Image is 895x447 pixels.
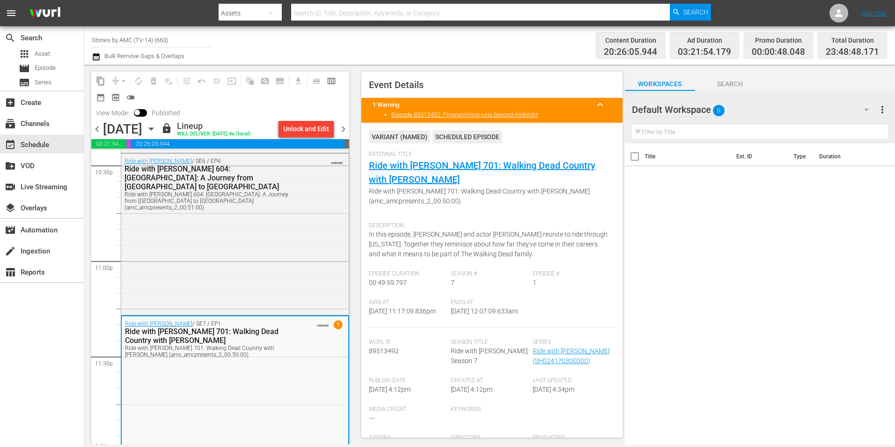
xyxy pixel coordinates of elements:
[369,377,446,385] span: Publish Date
[683,4,708,21] span: Search
[6,7,17,19] span: menu
[91,123,103,135] span: chevron_left
[451,434,528,442] span: Directors
[123,90,138,105] span: 24 hours Lineup View is OFF
[862,9,886,17] a: Sign Out
[91,139,126,149] span: 03:21:54.179
[93,90,108,105] span: Month Calendar View
[369,406,446,413] span: Media Credit
[369,186,610,206] span: Ride with [PERSON_NAME] 701: Walking Dead Country with [PERSON_NAME] (amc_amcpresents_2_00:50:00)
[287,72,306,90] span: Download as CSV
[670,4,711,21] button: Search
[126,93,135,102] span: toggle_off
[877,104,888,115] span: more_vert
[451,386,492,393] span: [DATE] 4:12pm
[93,74,108,89] span: Copy Lineup
[134,109,140,116] span: Toggle to switch from Published to Draft view.
[678,47,731,58] span: 03:21:54.179
[877,98,888,121] button: more_vert
[19,63,30,74] span: Episode
[594,99,606,110] span: keyboard_arrow_up
[533,434,610,442] span: Producers
[131,139,345,149] span: 20:26:05.944
[125,320,192,327] a: Ride with [PERSON_NAME]
[788,143,814,170] th: Type
[369,307,436,315] span: [DATE] 11:17:09.836pm
[5,202,16,214] span: Overlays
[373,101,588,108] title: 1 Warning
[369,386,411,393] span: [DATE] 4:12pm
[369,79,424,90] span: Event Details
[224,74,239,89] span: Update Metadata from Key Asset
[257,74,272,89] span: Create Search Block
[111,93,120,102] span: preview_outlined
[451,279,455,286] span: 7
[337,123,349,135] span: chevron_right
[604,47,657,58] span: 20:26:05.944
[5,118,16,129] span: Channels
[125,320,299,358] div: / SE7 / EP1:
[826,47,879,58] span: 23:48:48.171
[125,327,299,345] div: Ride with [PERSON_NAME] 701: Walking Dead Country with [PERSON_NAME]
[533,270,610,278] span: Episode #
[146,74,161,89] span: Select an event to delete
[391,111,538,118] a: Episode 89513492: Programming runs beyond midnight
[451,377,528,385] span: Created At
[35,49,50,59] span: Asset
[533,279,536,286] span: 1
[589,93,611,116] button: keyboard_arrow_up
[5,97,16,108] span: Create
[334,320,343,329] span: 1
[5,224,16,236] span: Automation
[5,139,16,150] span: Schedule
[814,143,870,170] th: Duration
[451,270,528,278] span: Season #
[369,279,407,286] span: 00:49:59.797
[369,414,374,422] span: ---
[604,34,657,47] div: Content Duration
[177,131,251,137] div: WILL DELIVER: [DATE] 4a (local)
[22,2,67,24] img: ans4CAIJ8jUAAAAAAAAAAAAAAAAAAAAAAAAgQb4GAAAAAAAAAAAAAAAAAAAAAAAAJMjXAAAAAAAAAAAAAAAAAAAAAAAAgAT5G...
[331,157,343,164] span: VARIANT
[678,34,731,47] div: Ad Duration
[19,48,30,60] span: Asset
[91,109,134,117] span: View Mode:
[5,181,16,193] span: Live Streaming
[35,78,51,87] span: Series
[369,299,446,306] span: Airs At
[306,72,324,90] span: Day Calendar View
[826,34,879,47] div: Total Duration
[103,52,184,60] span: Bulk Remove Gaps & Overlaps
[752,34,805,47] div: Promo Duration
[369,434,446,442] span: Actors
[35,63,56,73] span: Episode
[5,267,16,278] span: Reports
[752,47,805,58] span: 00:00:48.048
[369,160,595,185] a: Ride with [PERSON_NAME] 701: Walking Dead Country with [PERSON_NAME]
[369,151,610,158] span: External Title
[108,90,123,105] span: View Backup
[369,270,446,278] span: Episode Duration
[239,72,257,90] span: Refresh All Search Blocks
[194,74,209,89] span: Revert to Primary Episode
[451,307,518,315] span: [DATE] 12:07:09.633am
[131,74,146,89] span: Loop Content
[731,143,787,170] th: Ext. ID
[369,222,610,230] span: Description:
[272,74,287,89] span: Create Series Block
[345,139,349,149] span: 00:11:11.829
[369,347,399,355] span: 89513492
[369,130,430,143] div: VARIANT ( NAMED )
[283,120,329,137] div: Unlock and Edit
[126,139,131,149] span: 00:00:48.048
[177,121,251,131] div: Lineup
[451,347,528,365] span: Ride with [PERSON_NAME] Season 7
[19,77,30,88] span: Series
[451,299,528,306] span: Ends At
[645,143,731,170] th: Title
[317,320,329,327] span: VARIANT
[209,74,224,89] span: Fill episodes with ad slates
[533,377,610,385] span: Last Updated
[125,158,192,164] a: Ride with [PERSON_NAME]
[108,74,131,89] span: Remove Gaps & Overlaps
